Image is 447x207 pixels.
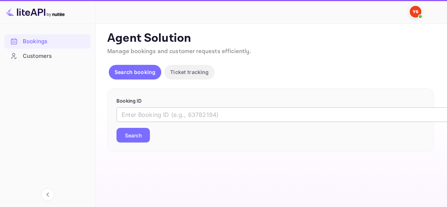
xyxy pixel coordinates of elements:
[115,68,155,76] p: Search booking
[4,34,91,49] div: Bookings
[4,34,91,48] a: Bookings
[107,31,434,46] p: Agent Solution
[4,49,91,63] a: Customers
[410,6,421,18] img: Yandex Support
[23,52,87,60] div: Customers
[116,97,425,105] p: Booking ID
[116,128,150,143] button: Search
[107,48,251,55] span: Manage bookings and customer requests efficiently.
[170,68,209,76] p: Ticket tracking
[41,188,54,201] button: Collapse navigation
[6,6,65,18] img: LiteAPI logo
[23,37,87,46] div: Bookings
